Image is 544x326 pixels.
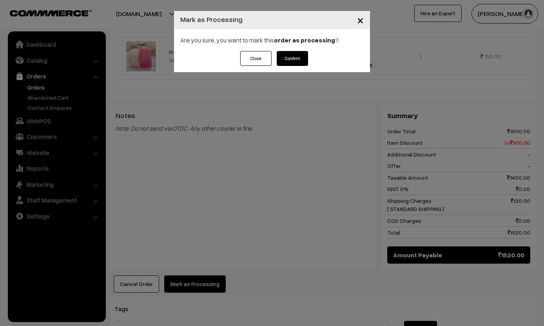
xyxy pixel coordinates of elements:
button: Confirm [277,51,308,66]
h4: Mark as Processing [180,14,243,25]
button: Close [240,51,272,66]
button: Close [351,8,370,32]
strong: order as processing [274,36,335,44]
span: × [357,13,364,27]
div: Are you sure, you want to mark this ? [174,29,370,51]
